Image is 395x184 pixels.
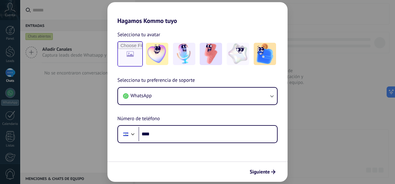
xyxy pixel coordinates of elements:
span: WhatsApp [130,93,152,99]
button: WhatsApp [118,88,277,104]
img: -5.jpeg [254,43,276,65]
img: -1.jpeg [146,43,168,65]
img: -2.jpeg [173,43,195,65]
img: -3.jpeg [200,43,222,65]
img: -4.jpeg [227,43,249,65]
button: Siguiente [247,167,278,177]
span: Siguiente [250,170,270,174]
span: Selecciona tu avatar [117,31,160,39]
div: El Salvador: + 503 [120,128,132,141]
span: Selecciona tu preferencia de soporte [117,77,195,85]
span: Número de teléfono [117,115,160,123]
h2: Hagamos Kommo tuyo [107,2,288,24]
